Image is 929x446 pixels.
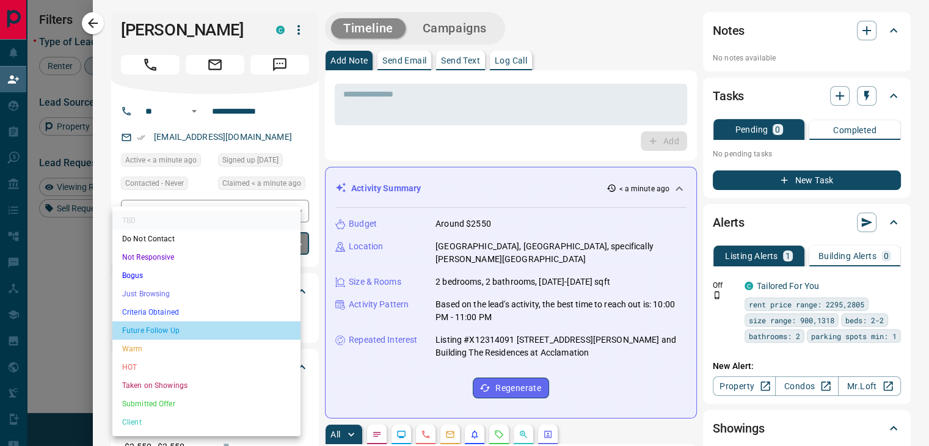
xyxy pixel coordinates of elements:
li: Just Browsing [112,285,301,303]
li: Not Responsive [112,248,301,266]
li: Bogus [112,266,301,285]
li: Client [112,413,301,431]
li: Warm [112,340,301,358]
li: HOT [112,358,301,376]
li: Taken on Showings [112,376,301,395]
li: Submitted Offer [112,395,301,413]
li: Future Follow Up [112,321,301,340]
li: Do Not Contact [112,230,301,248]
li: Criteria Obtained [112,303,301,321]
